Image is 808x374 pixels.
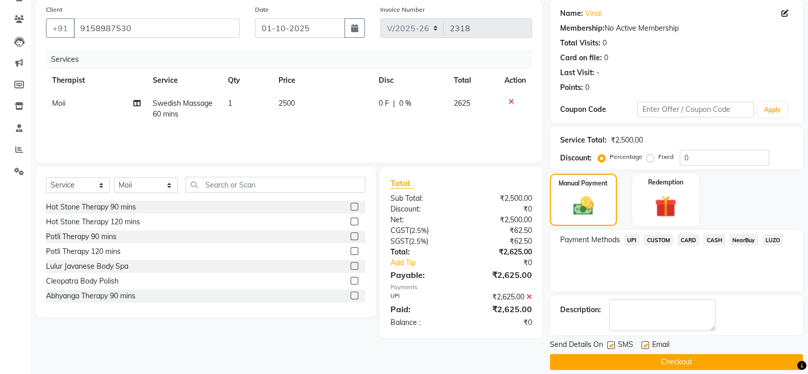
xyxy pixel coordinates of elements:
span: Total [390,178,413,189]
span: Moii [52,99,65,108]
input: Enter Offer / Coupon Code [637,102,754,118]
div: ₹62.50 [461,225,540,236]
label: Redemption [648,178,683,187]
th: Qty [222,69,272,92]
div: - [596,67,599,78]
span: CGST [390,226,409,235]
div: ₹2,500.00 [461,193,540,204]
label: Manual Payment [559,179,608,188]
div: Card on file: [560,53,602,63]
div: Payable: [382,269,461,281]
div: 0 [585,82,589,93]
label: Fixed [658,152,674,161]
div: Total: [382,247,461,258]
div: Points: [560,82,583,93]
div: ₹0 [461,204,540,215]
span: NearBuy [729,234,758,246]
th: Service [147,69,222,92]
span: LUZO [763,234,783,246]
div: Hot Stone Therapy 90 mins [46,202,136,213]
div: ₹0 [461,317,540,328]
div: Last Visit: [560,67,594,78]
div: Total Visits: [560,38,601,49]
span: Payment Methods [560,235,620,245]
div: Discount: [382,204,461,215]
span: 0 F [378,98,388,109]
div: ₹62.50 [461,236,540,247]
input: Search by Name/Mobile/Email/Code [74,18,240,38]
span: 2.5% [411,226,426,235]
div: No Active Membership [560,23,793,34]
div: ( ) [382,236,461,247]
div: Description: [560,305,601,315]
th: Total [448,69,498,92]
a: Add Tip [382,258,474,268]
div: Potli Therapy 120 mins [46,246,121,257]
span: CARD [677,234,699,246]
div: Cleopatra Body Polish [46,276,119,287]
div: ₹0 [474,258,540,268]
span: 2500 [279,99,295,108]
label: Percentage [610,152,642,161]
div: ₹2,625.00 [461,269,540,281]
span: 0 % [399,98,411,109]
span: UPI [624,234,640,246]
label: Client [46,5,62,14]
button: Checkout [550,354,803,370]
img: _gift.svg [648,193,683,220]
span: | [393,98,395,109]
span: 2.5% [410,237,426,245]
div: Membership: [560,23,605,34]
span: CASH [703,234,725,246]
div: ( ) [382,225,461,236]
th: Action [498,69,532,92]
th: Disc [372,69,447,92]
button: +91 [46,18,75,38]
img: _cash.svg [567,194,600,218]
label: Date [255,5,269,14]
a: Vinai [585,8,602,19]
div: Net: [382,215,461,225]
div: Name: [560,8,583,19]
div: ₹2,625.00 [461,292,540,302]
div: Hot Stone Therapy 120 mins [46,217,140,227]
th: Price [272,69,373,92]
span: Swedish Massage 60 mins [153,99,213,119]
div: UPI [382,292,461,302]
span: SMS [618,339,633,352]
div: ₹2,500.00 [461,215,540,225]
div: ₹2,625.00 [461,247,540,258]
span: Send Details On [550,339,603,352]
div: Potli Therapy 90 mins [46,231,117,242]
label: Invoice Number [380,5,425,14]
button: Apply [758,102,787,118]
span: SGST [390,237,408,246]
div: Discount: [560,153,592,163]
span: 2625 [454,99,470,108]
div: Sub Total: [382,193,461,204]
div: Abhyanga Therapy 90 mins [46,291,135,301]
div: Paid: [382,303,461,315]
div: 0 [603,38,607,49]
div: Services [47,50,540,69]
div: Coupon Code [560,104,638,115]
div: Lulur Javanese Body Spa [46,261,128,272]
div: ₹2,625.00 [461,303,540,315]
span: CUSTOM [643,234,673,246]
span: Email [652,339,670,352]
th: Therapist [46,69,147,92]
div: Payments [390,283,532,292]
span: 1 [228,99,232,108]
div: Service Total: [560,135,607,146]
div: Balance : [382,317,461,328]
div: 0 [604,53,608,63]
div: ₹2,500.00 [611,135,643,146]
input: Search or Scan [186,177,365,193]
